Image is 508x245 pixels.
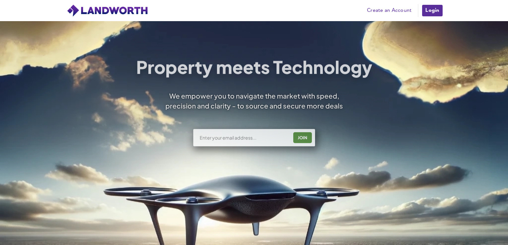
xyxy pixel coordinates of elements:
a: Create an Account [364,6,415,15]
div: We empower you to navigate the market with speed, precision and clarity - to source and secure mo... [157,91,352,111]
a: Login [421,4,443,17]
input: Enter your email address... [199,135,288,141]
div: JOIN [295,133,310,143]
h1: Property meets Technology [136,58,372,76]
button: JOIN [293,132,312,143]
